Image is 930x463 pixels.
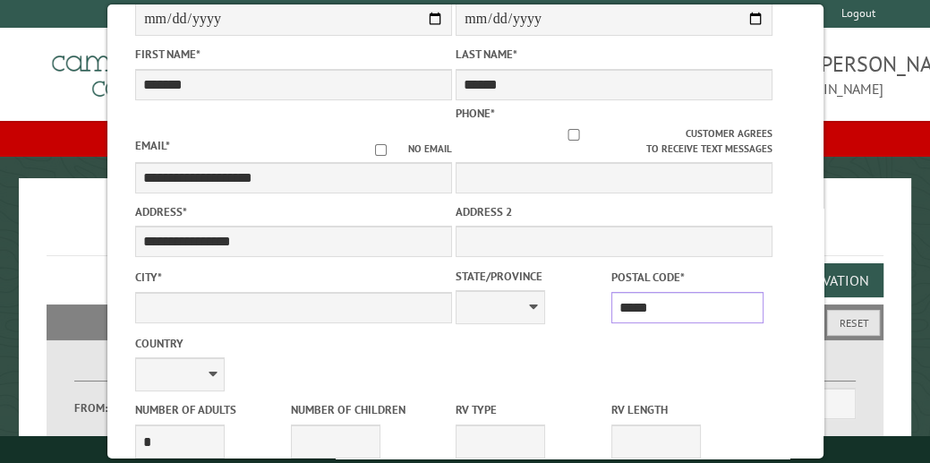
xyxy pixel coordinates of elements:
label: Dates [74,361,265,382]
label: Postal Code [611,269,764,286]
h2: Filters [47,304,883,339]
img: Campground Commander [47,35,270,105]
label: No email [354,141,452,157]
label: Phone [456,106,495,121]
label: RV Length [611,401,764,418]
label: Address [135,203,452,220]
input: No email [354,144,408,156]
label: Address 2 [456,203,772,220]
label: From: [74,399,122,416]
label: Country [135,335,452,352]
label: Number of Children [291,401,443,418]
label: State/Province [456,268,608,285]
label: Email [135,138,170,153]
label: First Name [135,46,452,63]
label: City [135,269,452,286]
h1: Reservations [47,207,883,256]
input: Customer agrees to receive text messages [461,129,686,141]
label: Last Name [456,46,772,63]
label: Number of Adults [135,401,287,418]
button: Reset [827,310,880,336]
label: RV Type [456,401,608,418]
span: [PERSON_NAME]-[GEOGRAPHIC_DATA][PERSON_NAME] [EMAIL_ADDRESS][DOMAIN_NAME] [465,49,884,99]
label: Customer agrees to receive text messages [456,126,772,157]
